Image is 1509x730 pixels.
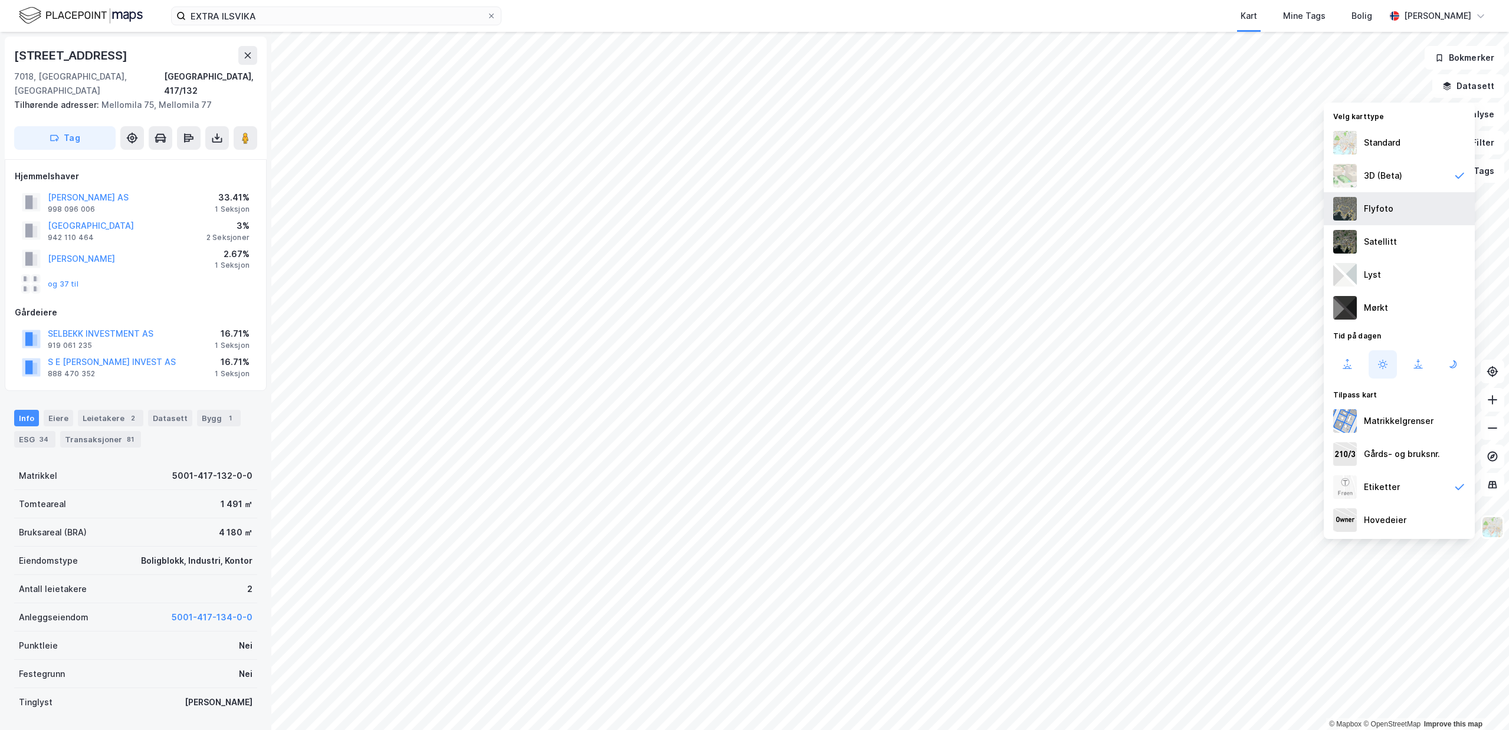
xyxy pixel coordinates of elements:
div: 1 491 ㎡ [221,497,252,511]
div: ESG [14,431,55,448]
div: Matrikkelgrenser [1364,414,1433,428]
div: Flyfoto [1364,202,1393,216]
div: Standard [1364,136,1400,150]
div: Transaksjoner [60,431,141,448]
div: Gårdeiere [15,305,257,320]
div: Datasett [148,410,192,426]
img: luj3wr1y2y3+OchiMxRmMxRlscgabnMEmZ7DJGWxyBpucwSZnsMkZbHIGm5zBJmewyRlscgabnMEmZ7DJGWxyBpucwSZnsMkZ... [1333,263,1357,287]
div: Gårds- og bruksnr. [1364,447,1440,461]
div: 1 [224,412,236,424]
div: Eiendomstype [19,554,78,568]
div: Punktleie [19,639,58,653]
button: 5001-417-134-0-0 [172,610,252,624]
img: Z [1333,164,1357,188]
div: 1 Seksjon [215,205,250,214]
div: Hovedeier [1364,513,1406,527]
div: Eiere [44,410,73,426]
div: Hjemmelshaver [15,169,257,183]
button: Filter [1448,131,1504,154]
button: Datasett [1432,74,1504,98]
input: Søk på adresse, matrikkel, gårdeiere, leietakere eller personer [186,7,487,25]
div: 942 110 464 [48,233,94,242]
img: cadastreKeys.547ab17ec502f5a4ef2b.jpeg [1333,442,1357,466]
button: Tag [14,126,116,150]
div: Lyst [1364,268,1381,282]
div: [GEOGRAPHIC_DATA], 417/132 [164,70,257,98]
div: Mørkt [1364,301,1388,315]
div: Anleggseiendom [19,610,88,624]
div: 919 061 235 [48,341,92,350]
div: 2.67% [215,247,250,261]
div: 7018, [GEOGRAPHIC_DATA], [GEOGRAPHIC_DATA] [14,70,164,98]
div: Bygg [197,410,241,426]
img: Z [1333,131,1357,154]
div: Festegrunn [19,667,65,681]
img: cadastreBorders.cfe08de4b5ddd52a10de.jpeg [1333,409,1357,433]
div: Kart [1241,9,1257,23]
img: nCdM7BzjoCAAAAAElFTkSuQmCC [1333,296,1357,320]
div: Tid på dagen [1324,324,1475,346]
div: Antall leietakere [19,582,87,596]
div: Tilpass kart [1324,383,1475,405]
div: 4 180 ㎡ [219,525,252,540]
div: 16.71% [215,355,250,369]
div: Boligblokk, Industri, Kontor [141,554,252,568]
div: Satellitt [1364,235,1397,249]
div: Velg karttype [1324,105,1475,126]
a: Improve this map [1424,720,1482,728]
a: OpenStreetMap [1363,720,1421,728]
div: Tinglyst [19,695,53,709]
div: 1 Seksjon [215,369,250,379]
div: 2 Seksjoner [206,233,250,242]
div: Nei [239,667,252,681]
a: Mapbox [1329,720,1362,728]
div: 2 [127,412,139,424]
div: 1 Seksjon [215,261,250,270]
div: Tomteareal [19,497,66,511]
img: 9k= [1333,230,1357,254]
button: Bokmerker [1425,46,1504,70]
img: logo.f888ab2527a4732fd821a326f86c7f29.svg [19,5,143,26]
img: majorOwner.b5e170eddb5c04bfeeff.jpeg [1333,508,1357,532]
div: 888 470 352 [48,369,95,379]
div: Etiketter [1364,480,1400,494]
span: Tilhørende adresser: [14,100,101,110]
div: 3% [206,219,250,233]
iframe: Chat Widget [1450,673,1509,730]
div: 81 [124,433,136,445]
div: 5001-417-132-0-0 [172,469,252,483]
div: 33.41% [215,190,250,205]
div: Leietakere [78,410,143,426]
div: Matrikkel [19,469,57,483]
img: Z [1333,197,1357,221]
div: 16.71% [215,327,250,341]
div: Mine Tags [1283,9,1326,23]
div: Kontrollprogram for chat [1450,673,1509,730]
div: 2 [247,582,252,596]
div: 34 [37,433,51,445]
div: [PERSON_NAME] [185,695,252,709]
div: 3D (Beta) [1364,169,1402,183]
img: Z [1481,516,1504,538]
div: Mellomila 75, Mellomila 77 [14,98,248,112]
div: Info [14,410,39,426]
div: 1 Seksjon [215,341,250,350]
img: Z [1333,475,1357,499]
div: [PERSON_NAME] [1404,9,1471,23]
div: [STREET_ADDRESS] [14,46,130,65]
div: Bruksareal (BRA) [19,525,87,540]
button: Tags [1449,159,1504,183]
div: Nei [239,639,252,653]
div: Bolig [1351,9,1372,23]
div: 998 096 006 [48,205,95,214]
